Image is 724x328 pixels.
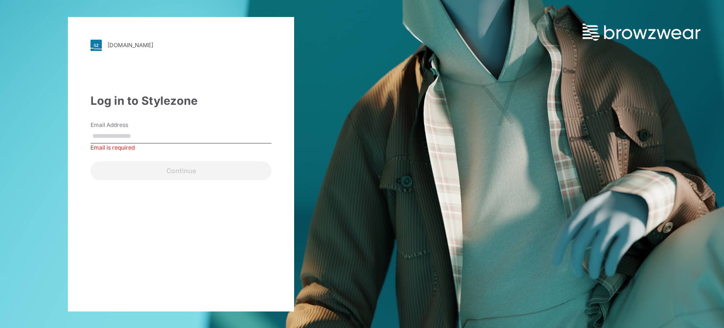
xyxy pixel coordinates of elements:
img: browzwear-logo.73288ffb.svg [583,24,700,41]
div: [DOMAIN_NAME] [107,42,153,49]
label: Email Address [90,121,156,129]
img: svg+xml;base64,PHN2ZyB3aWR0aD0iMjgiIGhlaWdodD0iMjgiIHZpZXdCb3g9IjAgMCAyOCAyOCIgZmlsbD0ibm9uZSIgeG... [90,40,102,51]
div: Log in to Stylezone [90,93,271,109]
div: Email is required [90,143,271,152]
a: [DOMAIN_NAME] [90,40,271,51]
